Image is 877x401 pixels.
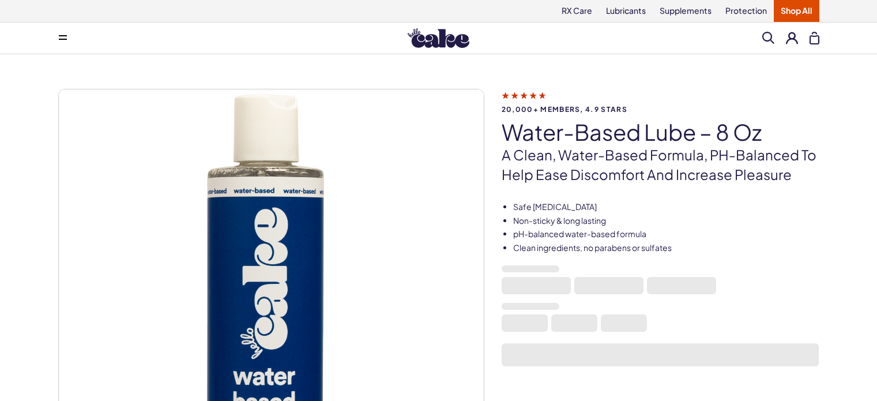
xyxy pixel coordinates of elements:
li: pH-balanced water-based formula [513,228,819,240]
p: A clean, water-based formula, pH-balanced to help ease discomfort and increase pleasure [502,145,819,184]
img: Hello Cake [408,28,469,48]
a: 20,000+ members, 4.9 stars [502,90,819,113]
li: Non-sticky & long lasting [513,215,819,227]
li: Clean ingredients, no parabens or sulfates [513,242,819,254]
li: Safe [MEDICAL_DATA] [513,201,819,213]
h1: Water-Based Lube – 8 oz [502,120,819,144]
span: 20,000+ members, 4.9 stars [502,106,819,113]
